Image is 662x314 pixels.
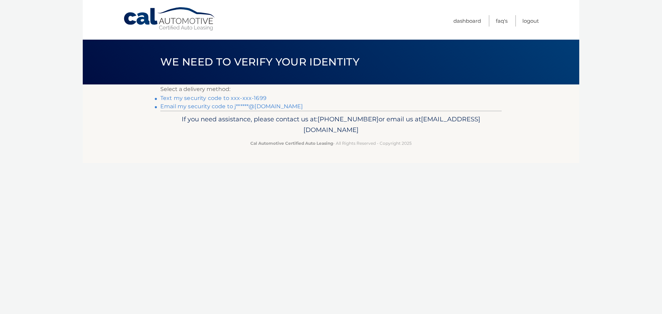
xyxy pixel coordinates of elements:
a: Logout [522,15,539,27]
a: Cal Automotive [123,7,216,31]
strong: Cal Automotive Certified Auto Leasing [250,141,333,146]
a: Dashboard [453,15,481,27]
p: - All Rights Reserved - Copyright 2025 [165,140,497,147]
p: Select a delivery method: [160,84,502,94]
span: [PHONE_NUMBER] [318,115,379,123]
a: Text my security code to xxx-xxx-1699 [160,95,267,101]
p: If you need assistance, please contact us at: or email us at [165,114,497,136]
a: FAQ's [496,15,508,27]
span: We need to verify your identity [160,55,359,68]
a: Email my security code to j******@[DOMAIN_NAME] [160,103,303,110]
